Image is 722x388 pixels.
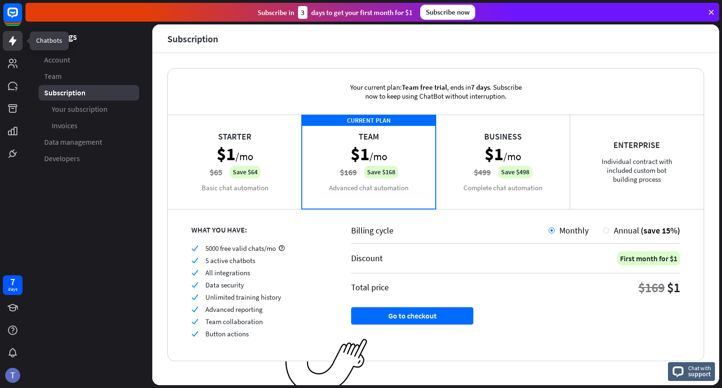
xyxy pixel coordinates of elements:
div: 3 [298,6,307,19]
span: Team free trial [402,83,447,92]
div: 7 [10,278,15,286]
span: Your subscription [52,104,108,114]
span: 5 active chatbots [205,256,255,265]
span: 5000 free valid chats/mo [205,244,276,253]
span: Developers [44,154,80,163]
i: check [191,330,198,337]
span: All integrations [205,268,250,277]
div: Billing cycle [351,225,549,236]
button: Open LiveChat chat widget [8,4,36,32]
a: Data management [39,134,139,150]
div: Subscription [167,33,218,44]
span: Data security [205,280,244,289]
span: support [688,370,711,378]
span: Subscription [44,88,86,98]
span: Invoices [52,121,78,131]
span: Unlimited training history [205,293,281,302]
span: Button actions [205,329,249,338]
i: check [191,281,198,288]
a: Your subscription [39,101,139,117]
span: Chat with [688,364,711,372]
span: Data management [44,137,102,147]
div: Subscribe now [420,5,475,20]
div: $1 [667,279,680,296]
i: check [191,257,198,264]
a: Developers [39,151,139,166]
span: Team [44,71,62,81]
span: (save 15%) [641,225,680,236]
a: Invoices [39,118,139,133]
div: $169 [638,279,665,296]
a: Team [39,69,139,84]
span: Account [44,55,70,65]
span: Advanced reporting [205,305,263,314]
div: Total price [351,282,389,293]
a: Account [39,52,139,68]
div: Subscribe in days to get your first month for $1 [258,6,413,19]
span: Annual [614,225,639,236]
span: Monthly [559,225,589,236]
span: Team collaboration [205,317,263,326]
i: check [191,294,198,301]
a: 7 days [3,275,23,295]
header: Settings [25,30,152,43]
div: First month for $1 [617,251,680,265]
div: days [8,286,17,293]
i: check [191,269,198,276]
div: WHAT YOU HAVE: [191,225,328,234]
i: check [191,306,198,313]
i: check [191,245,198,252]
span: 7 days [471,83,490,92]
button: Go to checkout [351,307,473,325]
div: Discount [351,253,383,264]
div: Your current plan: , ends in . Subscribe now to keep using ChatBot without interruption. [335,69,537,115]
i: check [191,318,198,325]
